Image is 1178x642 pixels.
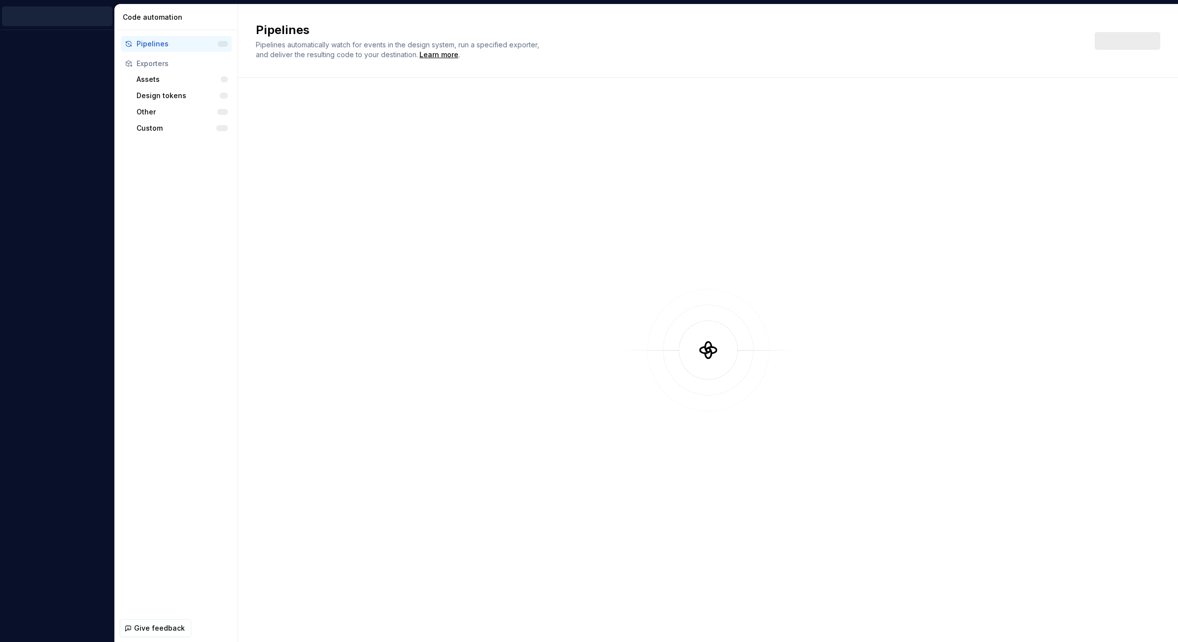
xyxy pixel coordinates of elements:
[133,71,232,87] button: Assets
[256,40,541,59] span: Pipelines automatically watch for events in the design system, run a specified exporter, and deli...
[137,91,220,101] div: Design tokens
[123,12,234,22] div: Code automation
[133,88,232,104] button: Design tokens
[120,619,191,637] button: Give feedback
[137,59,228,69] div: Exporters
[134,623,185,633] span: Give feedback
[133,104,232,120] button: Other
[256,22,1083,38] h2: Pipelines
[137,39,218,49] div: Pipelines
[137,74,221,84] div: Assets
[419,50,458,60] a: Learn more
[418,51,460,59] span: .
[133,120,232,136] button: Custom
[137,107,217,117] div: Other
[121,36,232,52] button: Pipelines
[137,123,216,133] div: Custom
